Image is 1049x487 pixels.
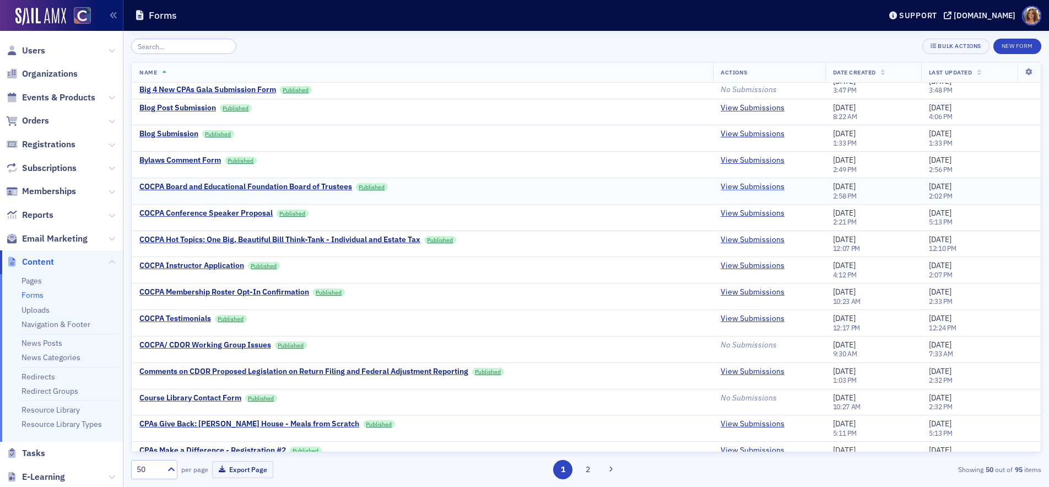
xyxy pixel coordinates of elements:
[139,340,271,350] a: COCPA/ CDOR Working Group Issues
[929,68,972,76] span: Last Updated
[721,103,785,113] a: View Submissions
[929,429,953,437] time: 5:13 PM
[149,9,177,22] h1: Forms
[833,429,857,437] time: 5:11 PM
[139,129,198,139] a: Blog Submission
[929,129,951,138] span: [DATE]
[139,208,273,218] a: COCPA Conference Speaker Proposal
[139,235,420,245] a: COCPA Hot Topics: One Big, Beautiful Bill Think-Tank - Individual and Estate Tax
[212,461,273,478] button: Export Page
[472,368,504,376] a: Published
[22,209,53,221] span: Reports
[21,276,42,286] a: Pages
[833,191,857,200] time: 2:58 PM
[15,8,66,25] img: SailAMX
[993,39,1041,54] button: New Form
[721,68,748,76] span: Actions
[6,68,78,80] a: Organizations
[929,376,953,384] time: 2:32 PM
[22,233,88,245] span: Email Marketing
[202,130,234,138] a: Published
[139,156,221,165] a: Bylaws Comment Form
[929,217,953,226] time: 5:13 PM
[6,209,53,221] a: Reports
[833,340,856,350] span: [DATE]
[833,217,857,226] time: 2:21 PM
[721,182,785,192] a: View Submissions
[929,165,953,174] time: 2:56 PM
[424,236,456,244] a: Published
[833,297,861,306] time: 10:23 AM
[721,129,785,139] a: View Submissions
[944,12,1019,19] button: [DOMAIN_NAME]
[280,86,312,94] a: Published
[929,112,953,121] time: 4:06 PM
[929,244,956,253] time: 12:10 PM
[22,471,65,483] span: E-Learning
[745,464,1041,474] div: Showing out of items
[929,287,951,297] span: [DATE]
[929,191,953,200] time: 2:02 PM
[721,419,785,429] a: View Submissions
[131,39,236,54] input: Search…
[929,234,951,244] span: [DATE]
[929,366,951,376] span: [DATE]
[993,40,1041,50] a: New Form
[833,244,861,253] time: 12:07 PM
[22,115,49,127] span: Orders
[929,297,953,306] time: 2:33 PM
[833,234,856,244] span: [DATE]
[139,314,211,324] a: COCPA Testimonials
[139,287,309,297] div: COCPA Membership Roster Opt-In Confirmation
[6,447,45,459] a: Tasks
[139,393,241,403] div: Course Library Contact Form
[721,156,785,165] a: View Submissions
[833,287,856,297] span: [DATE]
[6,115,49,127] a: Orders
[139,182,352,192] a: COCPA Board and Educational Foundation Board of Trustees
[21,405,80,415] a: Resource Library
[833,393,856,403] span: [DATE]
[139,261,244,271] a: COCPA Instructor Application
[983,464,995,474] strong: 50
[139,103,216,113] div: Blog Post Submission
[139,419,359,429] a: CPAs Give Back: [PERSON_NAME] House - Meals from Scratch
[721,261,785,271] a: View Submissions
[225,157,257,164] a: Published
[929,155,951,165] span: [DATE]
[833,112,857,121] time: 8:22 AM
[721,235,785,245] a: View Submissions
[553,460,572,479] button: 1
[929,181,951,191] span: [DATE]
[6,185,76,197] a: Memberships
[245,394,277,402] a: Published
[139,446,286,456] a: CPAs Make a Difference - Registration #2
[899,10,937,20] div: Support
[929,138,953,147] time: 1:33 PM
[6,162,77,174] a: Subscriptions
[1013,464,1024,474] strong: 95
[181,464,208,474] label: per page
[833,419,856,429] span: [DATE]
[6,256,54,268] a: Content
[833,402,861,411] time: 10:27 AM
[21,372,55,382] a: Redirects
[6,45,45,57] a: Users
[22,185,76,197] span: Memberships
[833,85,857,94] time: 3:47 PM
[21,290,44,300] a: Forms
[139,367,468,377] a: Comments on CDOR Proposed Legislation on Return Filing and Federal Adjustment Reporting
[929,323,956,332] time: 12:24 PM
[290,447,322,454] a: Published
[929,340,951,350] span: [DATE]
[66,7,91,26] a: View Homepage
[833,260,856,270] span: [DATE]
[6,138,75,151] a: Registrations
